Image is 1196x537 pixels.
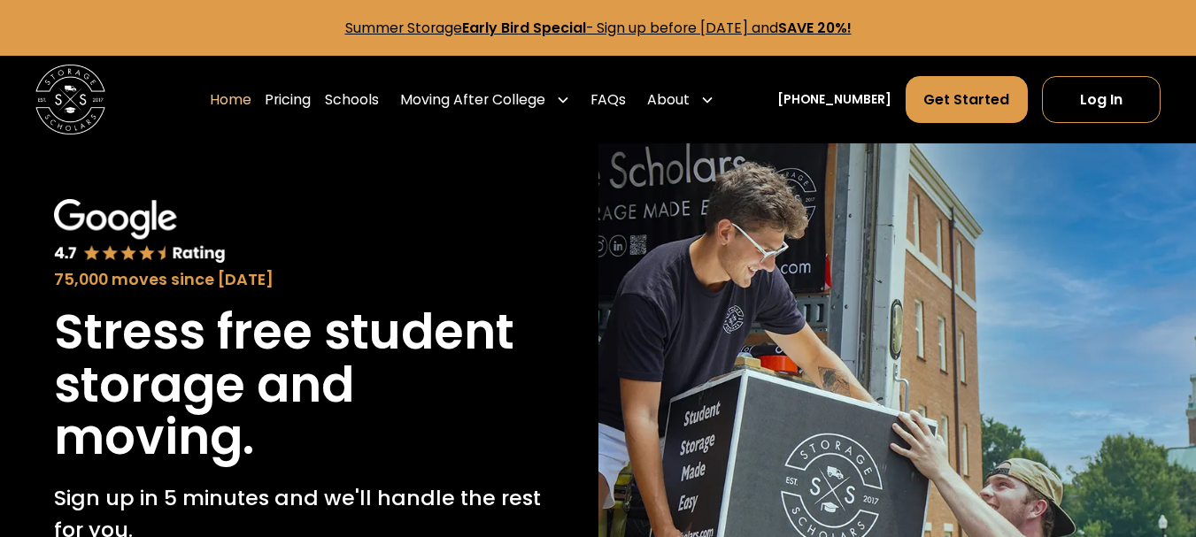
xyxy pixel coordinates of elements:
div: Moving After College [400,89,545,111]
a: Summer StorageEarly Bird Special- Sign up before [DATE] andSAVE 20%! [345,18,852,38]
a: home [35,65,105,134]
a: Home [210,75,251,124]
a: [PHONE_NUMBER] [777,90,891,109]
strong: Early Bird Special [462,18,586,38]
div: Moving After College [393,75,576,124]
img: Storage Scholars main logo [35,65,105,134]
div: 75,000 moves since [DATE] [54,268,544,292]
a: Schools [325,75,379,124]
strong: SAVE 20%! [778,18,852,38]
h1: Stress free student storage and moving. [54,306,544,464]
div: About [640,75,721,124]
img: Google 4.7 star rating [54,199,226,265]
a: Pricing [265,75,311,124]
a: Get Started [906,76,1029,123]
a: Log In [1042,76,1161,123]
a: FAQs [590,75,626,124]
div: About [647,89,690,111]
